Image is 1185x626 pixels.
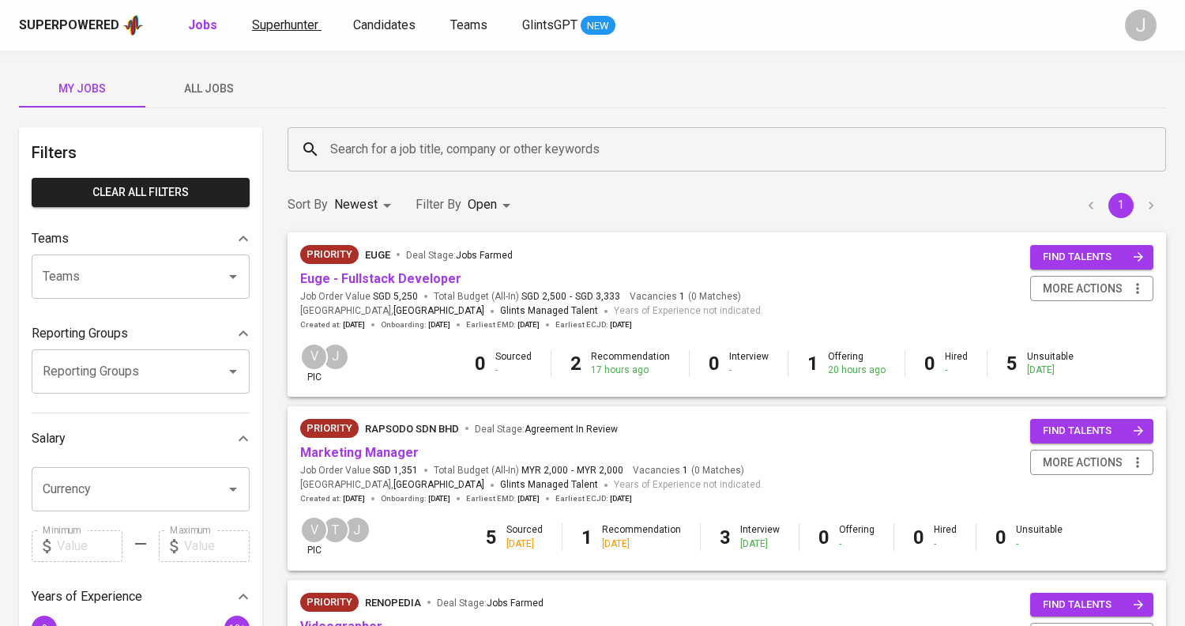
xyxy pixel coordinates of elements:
[32,140,250,165] h6: Filters
[720,526,731,549] b: 3
[506,523,543,550] div: Sourced
[525,424,618,435] span: Agreement In Review
[19,13,144,37] a: Superpoweredapp logo
[610,493,632,504] span: [DATE]
[577,464,623,477] span: MYR 2,000
[300,477,484,493] span: [GEOGRAPHIC_DATA] ,
[300,304,484,319] span: [GEOGRAPHIC_DATA] ,
[381,319,450,330] span: Onboarding :
[300,594,359,610] span: Priority
[300,290,418,304] span: Job Order Value
[555,493,632,504] span: Earliest ECJD :
[222,266,244,288] button: Open
[1030,450,1153,476] button: more actions
[614,304,763,319] span: Years of Experience not indicated.
[633,464,744,477] span: Vacancies ( 0 Matches )
[334,195,378,214] p: Newest
[450,17,487,32] span: Teams
[468,190,516,220] div: Open
[300,319,365,330] span: Created at :
[300,445,419,460] a: Marketing Manager
[300,516,328,544] div: V
[416,195,461,214] p: Filter By
[393,304,484,319] span: [GEOGRAPHIC_DATA]
[437,598,544,609] span: Deal Stage :
[818,526,829,549] b: 0
[740,537,780,551] div: [DATE]
[300,247,359,262] span: Priority
[521,290,566,304] span: SGD 2,500
[1030,593,1153,617] button: find talents
[614,477,763,493] span: Years of Experience not indicated.
[1030,245,1153,270] button: find talents
[300,493,365,504] span: Created at :
[32,429,66,448] p: Salary
[32,587,142,606] p: Years of Experience
[32,581,250,613] div: Years of Experience
[828,350,886,377] div: Offering
[487,598,544,609] span: Jobs Farmed
[456,250,513,261] span: Jobs Farmed
[28,79,136,99] span: My Jobs
[300,593,359,612] div: New Job received from Demand Team
[591,350,670,377] div: Recommendation
[32,178,250,207] button: Clear All filters
[581,18,615,34] span: NEW
[709,353,720,375] b: 0
[300,343,328,371] div: V
[393,477,484,493] span: [GEOGRAPHIC_DATA]
[300,464,418,477] span: Job Order Value
[1076,193,1166,218] nav: pagination navigation
[1016,537,1063,551] div: -
[740,523,780,550] div: Interview
[155,79,262,99] span: All Jobs
[188,17,217,32] b: Jobs
[591,364,670,377] div: 17 hours ago
[300,245,359,264] div: New Job received from Demand Team
[486,526,497,549] b: 5
[555,319,632,330] span: Earliest ECJD :
[575,290,620,304] span: SGD 3,333
[428,493,450,504] span: [DATE]
[222,360,244,383] button: Open
[1027,364,1074,377] div: [DATE]
[1030,419,1153,443] button: find talents
[475,424,618,435] span: Deal Stage :
[522,16,615,36] a: GlintsGPT NEW
[288,195,328,214] p: Sort By
[381,493,450,504] span: Onboarding :
[677,290,685,304] span: 1
[581,526,592,549] b: 1
[468,197,497,212] span: Open
[343,319,365,330] span: [DATE]
[222,478,244,500] button: Open
[602,523,681,550] div: Recommendation
[570,290,572,304] span: -
[300,420,359,436] span: Priority
[343,493,365,504] span: [DATE]
[373,464,418,477] span: SGD 1,351
[500,305,598,316] span: Glints Managed Talent
[365,597,421,609] span: renopedia
[1027,350,1074,377] div: Unsuitable
[1030,276,1153,302] button: more actions
[828,364,886,377] div: 20 hours ago
[913,526,924,549] b: 0
[32,423,250,454] div: Salary
[252,17,318,32] span: Superhunter
[365,423,459,435] span: Rapsodo Sdn Bhd
[495,364,532,377] div: -
[729,364,769,377] div: -
[434,464,623,477] span: Total Budget (All-In)
[32,324,128,343] p: Reporting Groups
[522,17,577,32] span: GlintsGPT
[945,350,968,377] div: Hired
[373,290,418,304] span: SGD 5,250
[500,479,598,490] span: Glints Managed Talent
[934,537,957,551] div: -
[995,526,1006,549] b: 0
[406,250,513,261] span: Deal Stage :
[517,493,540,504] span: [DATE]
[184,530,250,562] input: Value
[466,319,540,330] span: Earliest EMD :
